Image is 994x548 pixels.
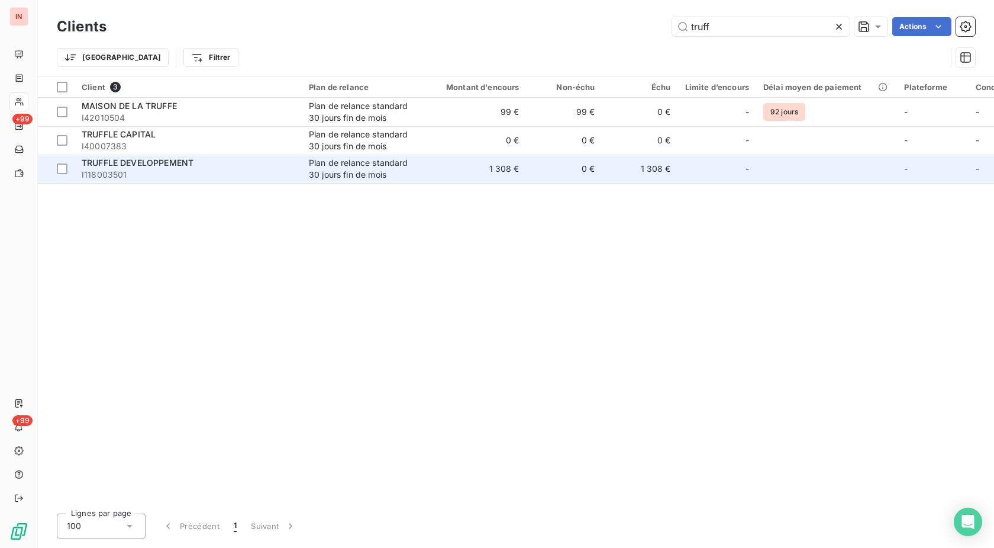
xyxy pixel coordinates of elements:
td: 1 308 € [602,155,678,183]
input: Rechercher [672,17,850,36]
td: 0 € [527,155,602,183]
span: +99 [12,415,33,426]
button: Actions [892,17,951,36]
td: 99 € [527,98,602,126]
span: TRUFFLE CAPITAL [82,129,156,139]
div: Limite d’encours [685,82,749,92]
button: Précédent [155,514,227,539]
td: 0 € [602,126,678,155]
button: Suivant [244,514,304,539]
div: Montant d'encours [432,82,519,92]
td: 99 € [425,98,527,126]
td: 1 308 € [425,155,527,183]
button: 1 [227,514,244,539]
img: Logo LeanPay [9,522,28,541]
td: 0 € [425,126,527,155]
span: I42010504 [82,112,295,124]
div: Plan de relance standard 30 jours fin de mois [309,129,418,152]
span: - [976,107,979,117]
span: TRUFFLE DEVELOPPEMENT [82,158,193,168]
span: 3 [110,82,121,92]
button: Filtrer [183,48,238,67]
div: Échu [609,82,671,92]
div: Plan de relance [309,82,418,92]
span: 100 [67,520,81,532]
div: Délai moyen de paiement [763,82,890,92]
h3: Clients [57,16,106,37]
span: - [745,134,749,146]
button: [GEOGRAPHIC_DATA] [57,48,169,67]
div: Plan de relance standard 30 jours fin de mois [309,157,418,181]
div: IN [9,7,28,26]
span: I40007383 [82,140,295,152]
span: - [904,107,908,117]
span: +99 [12,114,33,124]
span: MAISON DE LA TRUFFE [82,101,177,111]
td: 0 € [602,98,678,126]
td: 0 € [527,126,602,155]
span: - [976,164,979,174]
div: Open Intercom Messenger [954,508,982,536]
span: - [745,106,749,118]
span: 92 jours [763,103,805,121]
span: - [904,135,908,145]
div: Plateforme [904,82,961,92]
div: Plan de relance standard 30 jours fin de mois [309,100,418,124]
div: Non-échu [534,82,595,92]
span: - [904,164,908,174]
span: - [976,135,979,145]
span: Client [82,82,105,92]
span: 1 [234,520,237,532]
span: I118003501 [82,169,295,181]
span: - [745,163,749,175]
